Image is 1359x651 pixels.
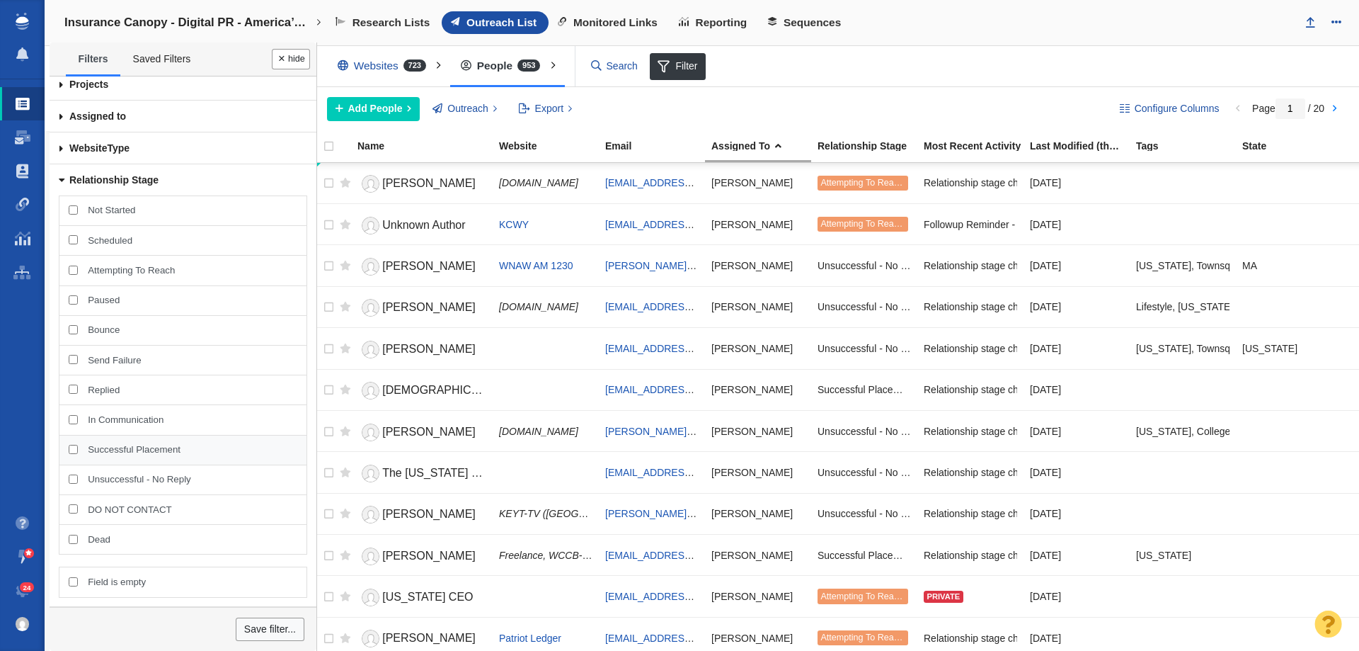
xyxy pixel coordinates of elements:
a: Type [50,132,316,164]
input: Dead [69,535,78,544]
button: Export [510,97,580,121]
span: Research Lists [352,16,430,29]
span: Add People [348,101,403,116]
span: Attempting To Reach (2 tries) [820,633,936,642]
div: [DATE] [1030,540,1123,570]
a: [PERSON_NAME] [357,544,486,569]
img: c9363fb76f5993e53bff3b340d5c230a [16,617,30,631]
span: Patriot Ledger [499,633,561,644]
img: buzzstream_logo_iconsimple.png [16,13,28,30]
input: Bounce [69,325,78,334]
input: Replied [69,385,78,394]
span: The [US_STATE] Sun [382,467,491,479]
a: Name [357,141,498,153]
div: Assigned To [711,141,816,151]
span: Unsuccessful - No Reply [818,259,911,272]
span: [DEMOGRAPHIC_DATA][PERSON_NAME] [382,384,602,396]
div: Tags [1136,141,1241,151]
span: Reporting [696,16,747,29]
span: [PERSON_NAME] [382,550,476,562]
a: Email [605,141,710,153]
td: Unsuccessful - No Reply [811,245,917,286]
td: Unsuccessful - No Reply [811,493,917,534]
span: Attempting To Reach (1 try) [820,219,929,229]
span: Sequences [784,16,841,29]
a: [EMAIL_ADDRESS][DOMAIN_NAME] [605,467,773,478]
a: Saved Filters [120,45,203,74]
div: Websites [327,50,443,82]
a: Sequences [759,11,853,34]
a: [EMAIL_ADDRESS][DOMAIN_NAME] [605,177,773,188]
span: Not Started [88,204,297,217]
span: Relationship stage changed to: Bounce [924,342,1096,355]
a: [PERSON_NAME] [357,626,486,651]
span: Freelance, WCCB-TV ([GEOGRAPHIC_DATA], [GEOGRAPHIC_DATA]) [499,550,816,561]
a: [PERSON_NAME] [357,420,486,445]
span: Followup Reminder - Followup on 6/30/2025 if no reply [924,218,1151,231]
span: Unsuccessful - No Reply [818,342,911,355]
span: Attempting To Reach [88,264,297,277]
span: Website [69,142,107,154]
span: Unknown Author [382,219,465,231]
input: Unsuccessful - No Reply [69,475,78,484]
td: Attempting To Reach (1 try) [811,203,917,244]
div: State [1242,141,1347,151]
a: Tags [1136,141,1241,153]
span: [PERSON_NAME] [382,343,476,355]
div: [DATE] [1030,168,1123,198]
span: [US_STATE] CEO [382,591,473,603]
a: Assigned to [50,101,316,132]
span: Successful Placement [818,383,911,396]
div: [PERSON_NAME] [711,209,805,239]
span: [DOMAIN_NAME] [499,177,578,188]
span: Outreach [447,101,488,116]
div: [PERSON_NAME] [711,581,805,611]
a: [EMAIL_ADDRESS][DOMAIN_NAME] [605,591,773,602]
div: Private [924,591,963,603]
div: Email [605,141,710,151]
div: [PERSON_NAME] [711,250,805,281]
span: Successful Placement [88,443,297,456]
span: Field is empty [88,576,297,589]
button: Configure Columns [1111,97,1227,121]
a: Monitored Links [549,11,670,34]
a: Unknown Author [357,213,486,238]
a: [PERSON_NAME][EMAIL_ADDRESS][PERSON_NAME][PERSON_NAME][DOMAIN_NAME] [605,426,1018,437]
a: Reporting [670,11,759,34]
span: DO NOT CONTACT [88,504,297,516]
span: KCWY [499,219,529,230]
div: MA [1242,250,1336,281]
a: [PERSON_NAME] [357,337,486,362]
a: [US_STATE] CEO [357,585,486,610]
span: Relationship stage changed to: Attempting To Reach, 1 Attempt [924,300,1201,313]
div: [US_STATE] [1242,333,1336,363]
span: Relationship stage changed to: Attempting To Reach, 1 Attempt [924,259,1201,272]
span: Monitored Links [573,16,658,29]
button: Add People [327,97,420,121]
td: Unsuccessful - No Reply [811,286,917,327]
span: Massachusetts, Townsquare Media [1136,259,1280,272]
div: [DATE] [1030,457,1123,487]
div: [DATE] [1030,499,1123,529]
td: Unsuccessful - No Reply [811,452,917,493]
span: Relationship stage changed to: Attempting To Reach, 1 Attempt [924,383,1201,396]
input: In Communication [69,415,78,424]
a: [EMAIL_ADDRESS][PERSON_NAME][DOMAIN_NAME] [605,301,854,312]
span: Lifestyle, Texas [1136,300,1233,313]
div: [DATE] [1030,416,1123,446]
button: Done [272,49,310,69]
span: Replied [88,384,297,397]
input: Scheduled [69,235,78,244]
span: Outreach List [466,16,537,29]
div: [DATE] [1030,250,1123,281]
span: [PERSON_NAME] [382,632,476,644]
span: [DOMAIN_NAME] [499,426,578,437]
span: [PERSON_NAME] [382,301,476,313]
div: [PERSON_NAME] [711,168,805,198]
a: [PERSON_NAME] [357,502,486,527]
a: Assigned To [711,141,816,153]
span: Bounce [88,324,297,336]
h4: Insurance Canopy - Digital PR - America’s [DATE] Safety Report [64,16,312,30]
span: Configure Columns [1135,101,1220,116]
a: WNAW AM 1230 [499,260,573,271]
